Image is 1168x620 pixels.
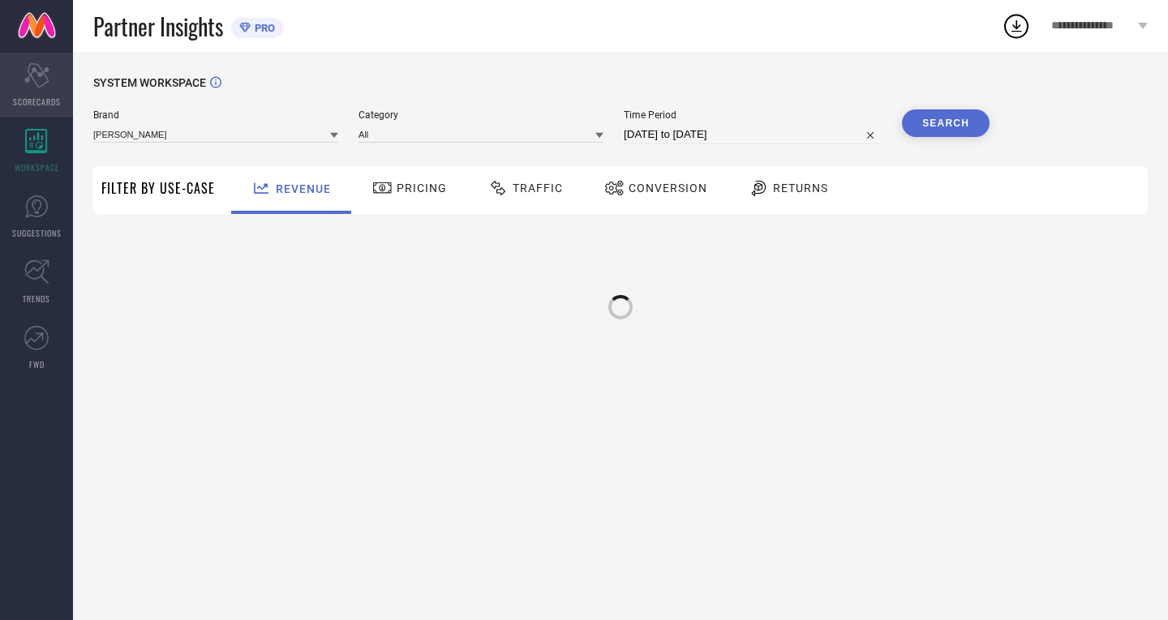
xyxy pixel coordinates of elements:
[93,76,206,89] span: SYSTEM WORKSPACE
[12,227,62,239] span: SUGGESTIONS
[902,109,990,137] button: Search
[251,22,275,34] span: PRO
[1002,11,1031,41] div: Open download list
[359,109,603,121] span: Category
[624,109,882,121] span: Time Period
[29,358,45,370] span: FWD
[13,96,61,108] span: SCORECARDS
[15,161,59,173] span: WORKSPACE
[93,10,223,43] span: Partner Insights
[773,182,828,195] span: Returns
[397,182,447,195] span: Pricing
[629,182,707,195] span: Conversion
[23,293,50,305] span: TRENDS
[624,125,882,144] input: Select time period
[93,109,338,121] span: Brand
[101,178,215,198] span: Filter By Use-Case
[513,182,563,195] span: Traffic
[276,182,331,195] span: Revenue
